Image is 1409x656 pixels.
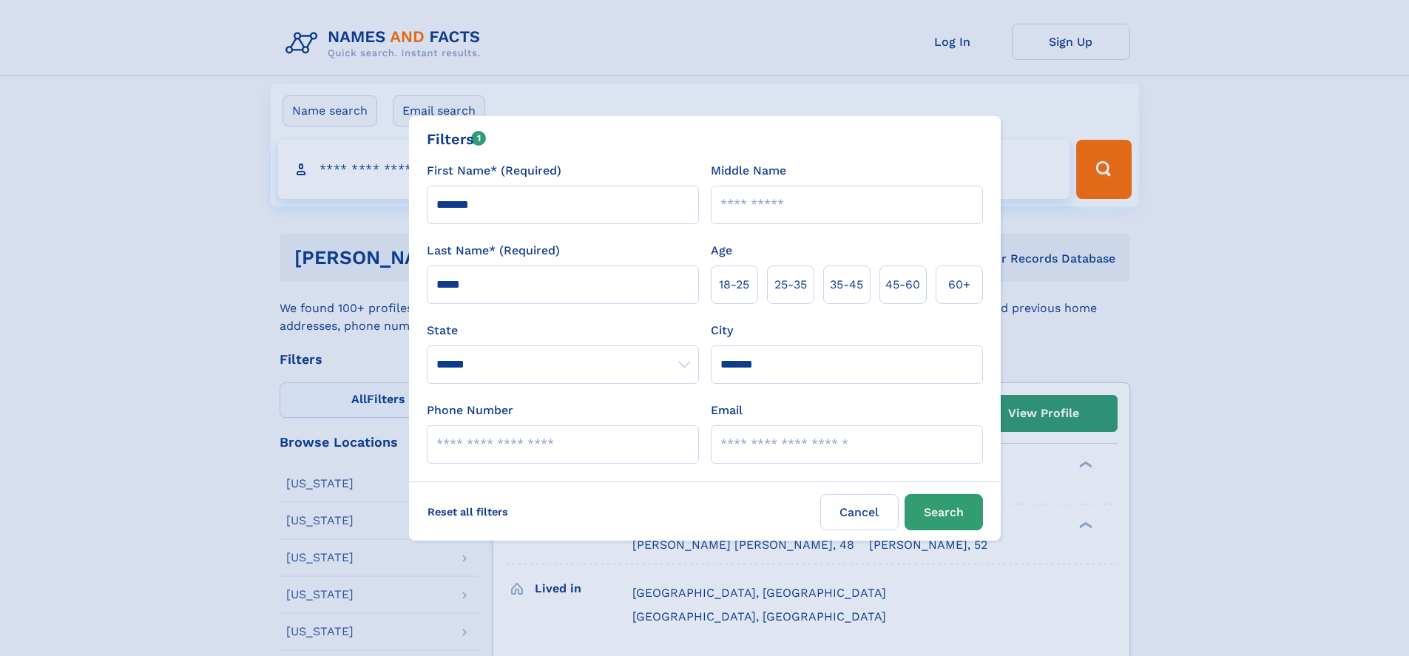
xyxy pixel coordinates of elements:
[905,494,983,530] button: Search
[427,128,487,150] div: Filters
[711,242,732,260] label: Age
[711,402,743,419] label: Email
[418,494,518,530] label: Reset all filters
[427,242,560,260] label: Last Name* (Required)
[711,162,786,180] label: Middle Name
[820,494,899,530] label: Cancel
[830,276,863,294] span: 35‑45
[427,402,513,419] label: Phone Number
[885,276,920,294] span: 45‑60
[711,322,733,339] label: City
[427,322,699,339] label: State
[774,276,807,294] span: 25‑35
[427,162,561,180] label: First Name* (Required)
[719,276,749,294] span: 18‑25
[948,276,970,294] span: 60+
